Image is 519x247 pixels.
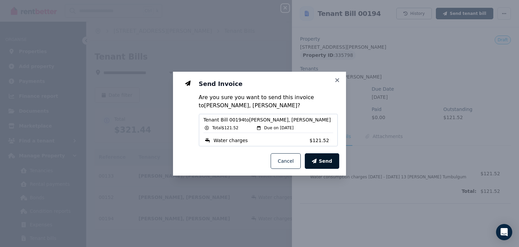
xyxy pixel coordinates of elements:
[199,80,338,88] h3: Send Invoice
[271,153,301,169] button: Cancel
[199,93,338,110] p: Are you sure you want to send this invoice to [PERSON_NAME], [PERSON_NAME] ?
[496,224,512,240] div: Open Intercom Messenger
[310,137,333,144] span: $121.52
[212,125,239,131] span: Total $121.52
[305,153,339,169] button: Send
[319,158,332,164] span: Send
[203,116,333,123] span: Tenant Bill 00194 to [PERSON_NAME], [PERSON_NAME]
[214,137,248,144] span: Water charges
[264,125,294,131] span: Due on [DATE]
